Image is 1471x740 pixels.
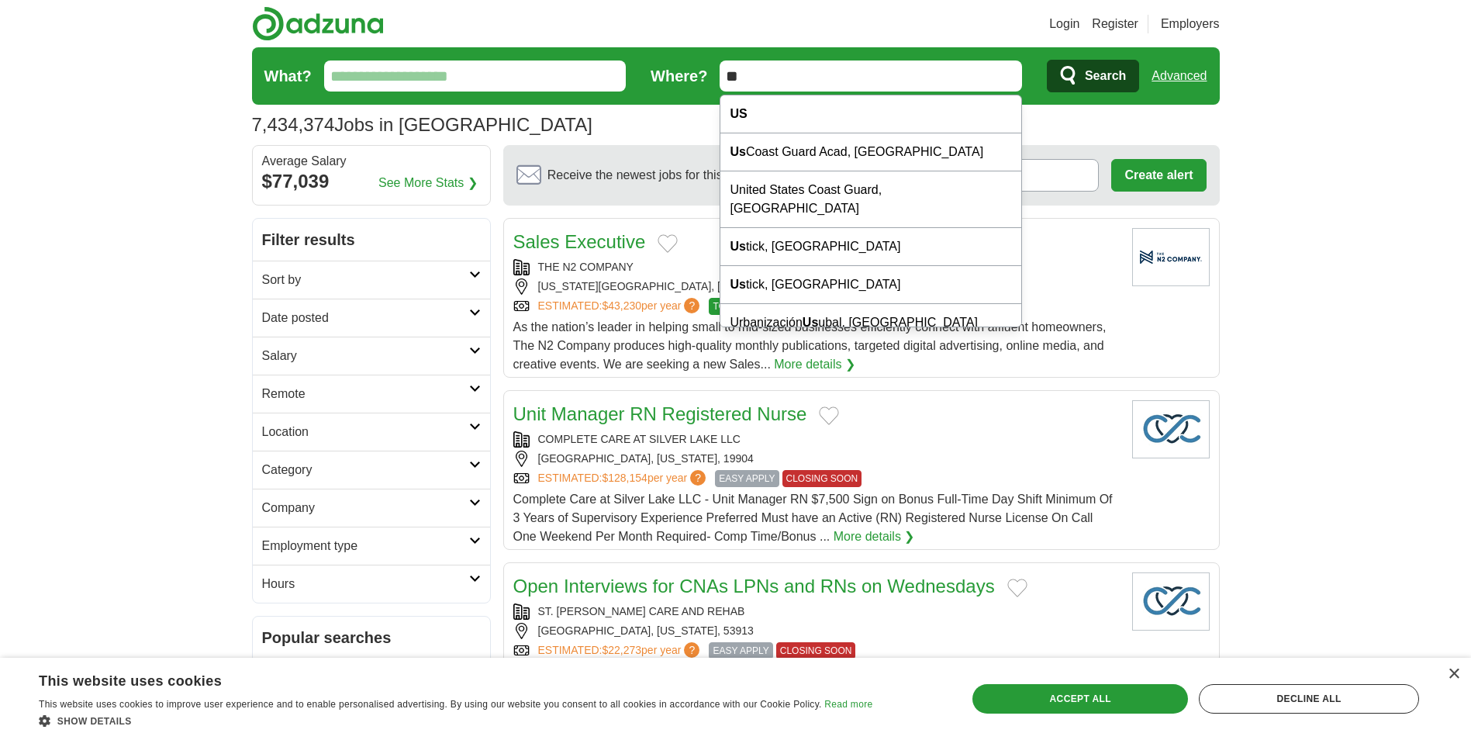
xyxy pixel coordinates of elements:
[513,576,995,596] a: Open Interviews for CNAs LPNs and RNs on Wednesdays
[513,320,1107,371] span: As the nation’s leader in helping small to mid-sized businesses efficiently connect with affluent...
[513,603,1120,620] div: ST. [PERSON_NAME] CARE AND REHAB
[730,278,745,291] strong: Us
[262,575,469,593] h2: Hours
[253,261,490,299] a: Sort by
[709,298,770,315] span: TOP MATCH
[709,642,772,659] span: EASY APPLY
[253,337,490,375] a: Salary
[602,299,641,312] span: $43,230
[262,423,469,441] h2: Location
[253,375,490,413] a: Remote
[513,623,1120,639] div: [GEOGRAPHIC_DATA], [US_STATE], 53913
[730,240,745,253] strong: Us
[39,699,822,710] span: This website uses cookies to improve user experience and to enable personalised advertising. By u...
[1132,400,1210,458] img: Company logo
[252,111,335,139] span: 7,434,374
[602,472,647,484] span: $128,154
[262,347,469,365] h2: Salary
[730,107,747,120] strong: US
[834,527,915,546] a: More details ❯
[57,716,132,727] span: Show details
[262,309,469,327] h2: Date posted
[513,403,807,424] a: Unit Manager RN Registered Nurse
[513,493,1113,543] span: Complete Care at Silver Lake LLC - Unit Manager RN $7,500 Sign on Bonus Full-Time Day Shift Minim...
[1049,15,1079,33] a: Login
[39,713,872,728] div: Show details
[1132,572,1210,631] img: Company logo
[547,166,813,185] span: Receive the newest jobs for this search :
[513,431,1120,448] div: COMPLETE CARE AT SILVER LAKE LLC
[720,171,1021,228] div: United States Coast Guard, [GEOGRAPHIC_DATA]
[690,470,706,486] span: ?
[1111,159,1206,192] button: Create alert
[253,489,490,527] a: Company
[253,451,490,489] a: Category
[684,298,699,313] span: ?
[602,644,641,656] span: $22,273
[253,565,490,603] a: Hours
[720,266,1021,304] div: tick, [GEOGRAPHIC_DATA]
[538,642,703,659] a: ESTIMATED:$22,273per year?
[538,470,710,487] a: ESTIMATED:$128,154per year?
[253,527,490,565] a: Employment type
[824,699,872,710] a: Read more, opens a new window
[1085,61,1126,92] span: Search
[253,413,490,451] a: Location
[513,278,1120,295] div: [US_STATE][GEOGRAPHIC_DATA], [US_STATE]
[262,537,469,555] h2: Employment type
[513,451,1120,467] div: [GEOGRAPHIC_DATA], [US_STATE], 19904
[39,667,834,690] div: This website uses cookies
[1132,228,1210,286] img: Company logo
[264,64,312,88] label: What?
[513,259,1120,275] div: THE N2 COMPANY
[513,231,646,252] a: Sales Executive
[1199,684,1419,714] div: Decline all
[684,642,699,658] span: ?
[252,114,592,135] h1: Jobs in [GEOGRAPHIC_DATA]
[803,316,818,329] strong: Us
[378,174,478,192] a: See More Stats ❯
[262,385,469,403] h2: Remote
[1152,61,1207,92] a: Advanced
[715,470,779,487] span: EASY APPLY
[1092,15,1138,33] a: Register
[538,298,703,315] a: ESTIMATED:$43,230per year?
[730,145,745,158] strong: Us
[252,6,384,41] img: Adzuna logo
[253,219,490,261] h2: Filter results
[262,461,469,479] h2: Category
[720,228,1021,266] div: tick, [GEOGRAPHIC_DATA]
[651,64,707,88] label: Where?
[262,626,481,649] h2: Popular searches
[262,499,469,517] h2: Company
[774,355,855,374] a: More details ❯
[720,304,1021,342] div: Urbanización ubal, [GEOGRAPHIC_DATA]
[972,684,1188,714] div: Accept all
[1448,669,1459,680] div: Close
[262,155,481,168] div: Average Salary
[262,271,469,289] h2: Sort by
[819,406,839,425] button: Add to favorite jobs
[253,299,490,337] a: Date posted
[658,234,678,253] button: Add to favorite jobs
[262,168,481,195] div: $77,039
[720,133,1021,171] div: Coast Guard Acad, [GEOGRAPHIC_DATA]
[782,470,862,487] span: CLOSING SOON
[776,642,856,659] span: CLOSING SOON
[1047,60,1139,92] button: Search
[1161,15,1220,33] a: Employers
[1007,579,1027,597] button: Add to favorite jobs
